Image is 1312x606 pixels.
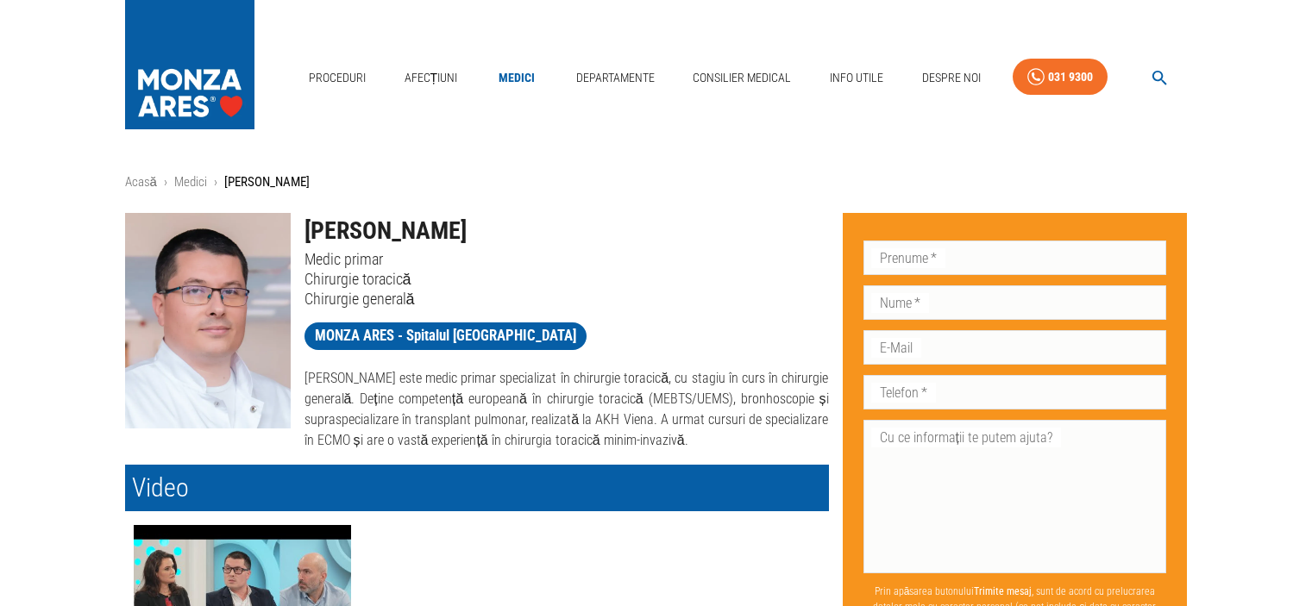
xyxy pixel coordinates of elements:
a: MONZA ARES - Spitalul [GEOGRAPHIC_DATA] [304,322,587,350]
b: Trimite mesaj [974,585,1032,597]
a: Despre Noi [915,60,988,96]
nav: breadcrumb [125,172,1188,192]
a: Proceduri [302,60,373,96]
p: [PERSON_NAME] [224,172,310,192]
img: Dr. Alin Burlacu [125,213,291,428]
p: [PERSON_NAME] este medic primar specializat în chirurgie toracică, cu stagiu în curs în chirurgie... [304,368,829,451]
a: Acasă [125,174,157,190]
a: 031 9300 [1013,59,1108,96]
a: Consilier Medical [686,60,798,96]
h2: Video [125,465,829,511]
div: 031 9300 [1048,66,1093,88]
a: Medici [174,174,207,190]
a: Medici [489,60,544,96]
p: Chirurgie generală [304,289,829,309]
p: Chirurgie toracică [304,269,829,289]
li: › [214,172,217,192]
a: Departamente [569,60,662,96]
a: Info Utile [823,60,890,96]
h1: [PERSON_NAME] [304,213,829,249]
a: Afecțiuni [398,60,465,96]
li: › [164,172,167,192]
p: Medic primar [304,249,829,269]
span: MONZA ARES - Spitalul [GEOGRAPHIC_DATA] [304,325,587,347]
